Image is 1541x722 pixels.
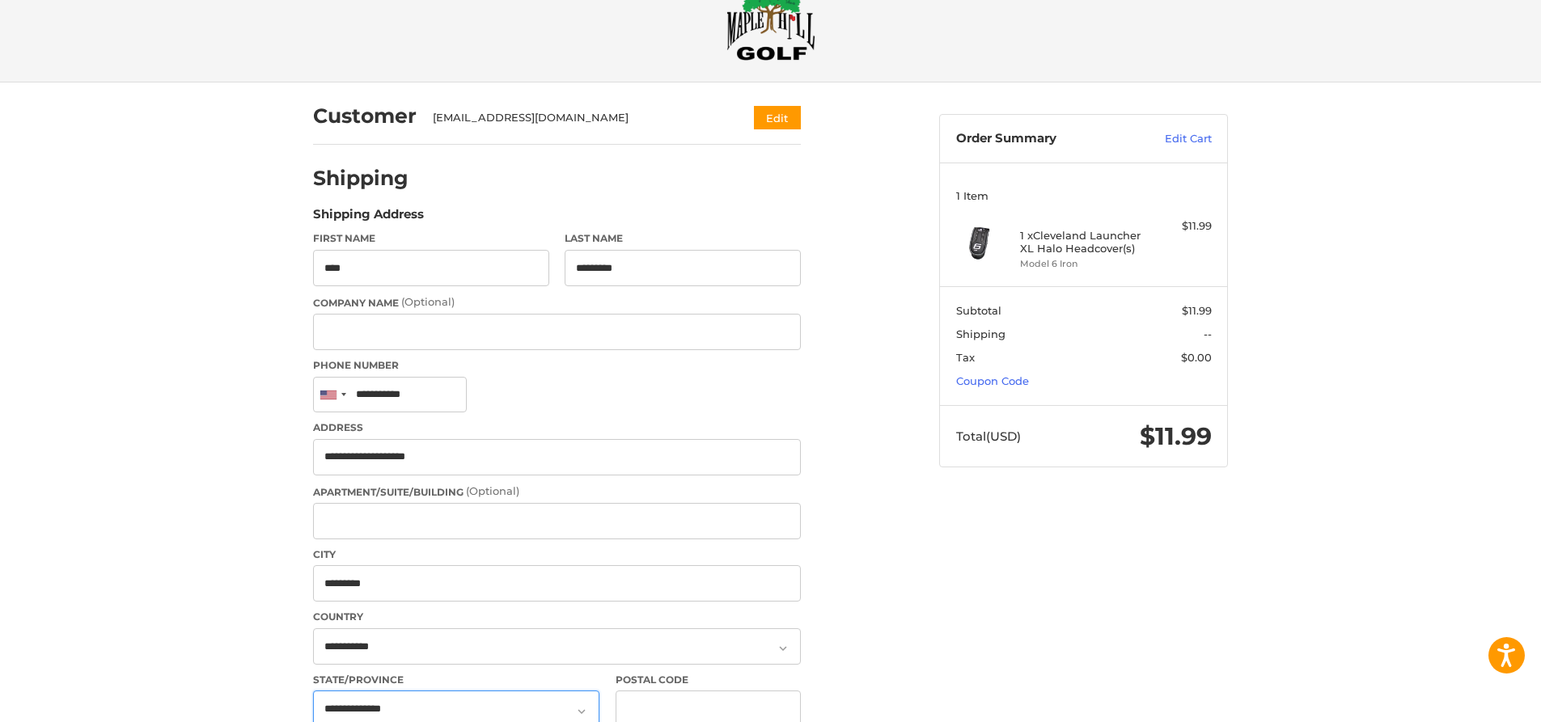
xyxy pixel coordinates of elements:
[314,378,351,412] div: United States: +1
[313,166,409,191] h2: Shipping
[956,189,1212,202] h3: 1 Item
[313,420,801,435] label: Address
[1130,131,1212,147] a: Edit Cart
[313,231,549,246] label: First Name
[466,484,519,497] small: (Optional)
[1182,304,1212,317] span: $11.99
[1408,678,1541,722] iframe: Google Customer Reviews
[313,610,801,624] label: Country
[565,231,801,246] label: Last Name
[956,351,975,364] span: Tax
[313,483,801,500] label: Apartment/Suite/Building
[313,673,599,687] label: State/Province
[313,294,801,310] label: Company Name
[401,295,455,308] small: (Optional)
[754,106,801,129] button: Edit
[1148,218,1212,234] div: $11.99
[1140,421,1212,451] span: $11.99
[433,110,723,126] div: [EMAIL_ADDRESS][DOMAIN_NAME]
[313,547,801,562] label: City
[956,374,1029,387] a: Coupon Code
[956,304,1001,317] span: Subtotal
[616,673,802,687] label: Postal Code
[1020,257,1144,271] li: Model 6 Iron
[956,131,1130,147] h3: Order Summary
[956,429,1021,444] span: Total (USD)
[956,327,1005,340] span: Shipping
[313,205,424,231] legend: Shipping Address
[1181,351,1212,364] span: $0.00
[1204,327,1212,340] span: --
[313,103,417,129] h2: Customer
[1020,229,1144,255] h4: 1 x Cleveland Launcher XL Halo Headcover(s)
[313,358,801,373] label: Phone Number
